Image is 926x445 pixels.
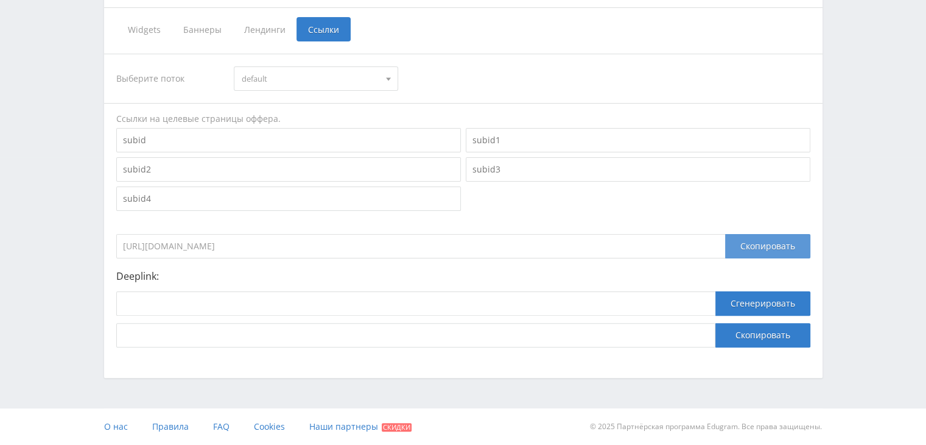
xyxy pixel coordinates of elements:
button: Скопировать [715,323,810,347]
span: Наши партнеры [309,421,378,432]
a: Наши партнеры Скидки [309,408,412,445]
span: FAQ [213,421,230,432]
span: Widgets [116,17,172,41]
div: Ссылки на целевые страницы оффера. [116,113,810,125]
input: subid4 [116,187,461,211]
span: Cookies [254,421,285,432]
span: Правила [152,421,189,432]
a: FAQ [213,408,230,445]
input: subid2 [116,157,461,182]
span: Баннеры [172,17,233,41]
a: Cookies [254,408,285,445]
div: Выберите поток [116,66,222,91]
input: subid3 [466,157,810,182]
button: Сгенерировать [715,291,810,316]
span: Скидки [382,423,412,432]
input: subid1 [466,128,810,152]
a: О нас [104,408,128,445]
div: © 2025 Партнёрская программа Edugram. Все права защищены. [469,408,822,445]
div: Скопировать [725,234,810,258]
span: Лендинги [233,17,296,41]
a: Правила [152,408,189,445]
input: subid [116,128,461,152]
span: default [242,67,379,90]
p: Deeplink: [116,271,810,282]
span: О нас [104,421,128,432]
span: Ссылки [296,17,351,41]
